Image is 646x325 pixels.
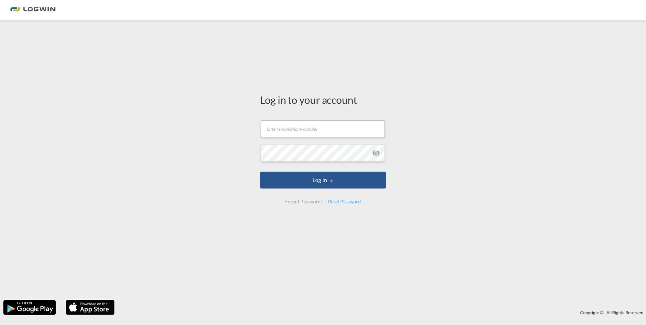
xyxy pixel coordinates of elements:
[372,149,380,157] md-icon: icon-eye-off
[261,120,385,137] input: Enter email/phone number
[282,196,325,208] div: Forgot Password?
[118,307,646,318] div: Copyright © . All Rights Reserved
[65,299,115,316] img: apple.png
[10,3,56,18] img: bc73a0e0d8c111efacd525e4c8ad7d32.png
[325,196,364,208] div: Reset Password
[3,299,56,316] img: google.png
[260,93,386,107] div: Log in to your account
[260,172,386,189] button: LOGIN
